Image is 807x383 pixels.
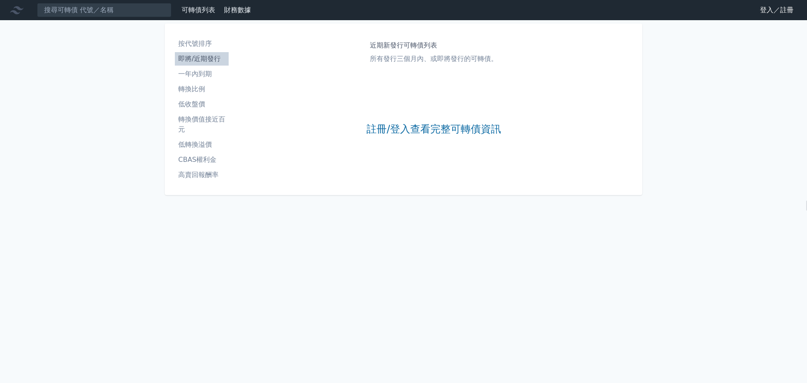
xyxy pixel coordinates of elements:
a: 低收盤價 [175,98,229,111]
li: 低轉換溢價 [175,140,229,150]
a: CBAS權利金 [175,153,229,166]
a: 低轉換溢價 [175,138,229,151]
li: 低收盤價 [175,99,229,109]
p: 所有發行三個月內、或即將發行的可轉債。 [370,54,498,64]
li: 即將/近期發行 [175,54,229,64]
a: 登入／註冊 [753,3,800,17]
a: 可轉債列表 [182,6,215,14]
li: 按代號排序 [175,39,229,49]
li: 轉換比例 [175,84,229,94]
li: 轉換價值接近百元 [175,114,229,135]
a: 高賣回報酬率 [175,168,229,182]
a: 一年內到期 [175,67,229,81]
li: 高賣回報酬率 [175,170,229,180]
a: 轉換價值接近百元 [175,113,229,136]
li: CBAS權利金 [175,155,229,165]
input: 搜尋可轉債 代號／名稱 [37,3,171,17]
a: 即將/近期發行 [175,52,229,66]
a: 註冊/登入查看完整可轉債資訊 [367,123,501,136]
a: 轉換比例 [175,82,229,96]
h1: 近期新發行可轉債列表 [370,40,498,50]
a: 按代號排序 [175,37,229,50]
a: 財務數據 [224,6,251,14]
li: 一年內到期 [175,69,229,79]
